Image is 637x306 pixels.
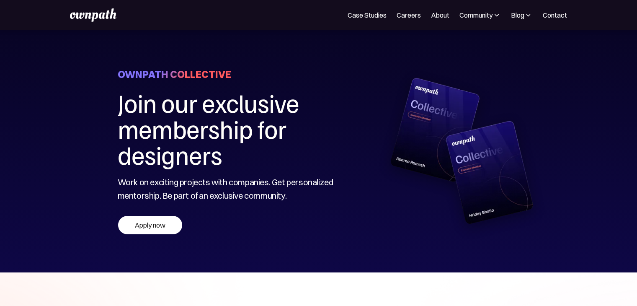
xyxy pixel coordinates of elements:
div: Blog [511,10,524,20]
a: Apply now [118,215,183,235]
h1: Join our exclusive membership for designers [118,89,343,167]
div: Blog [511,10,533,20]
div: Community [459,10,501,20]
a: Careers [397,10,421,20]
div: Work on exciting projects with companies. Get personalized mentorship. Be part of an exclusive co... [118,176,343,202]
h3: ownpath collective [118,68,231,81]
a: Case Studies [348,10,387,20]
a: About [431,10,449,20]
a: Contact [543,10,567,20]
div: Community [459,10,493,20]
div: Apply now [118,216,182,234]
